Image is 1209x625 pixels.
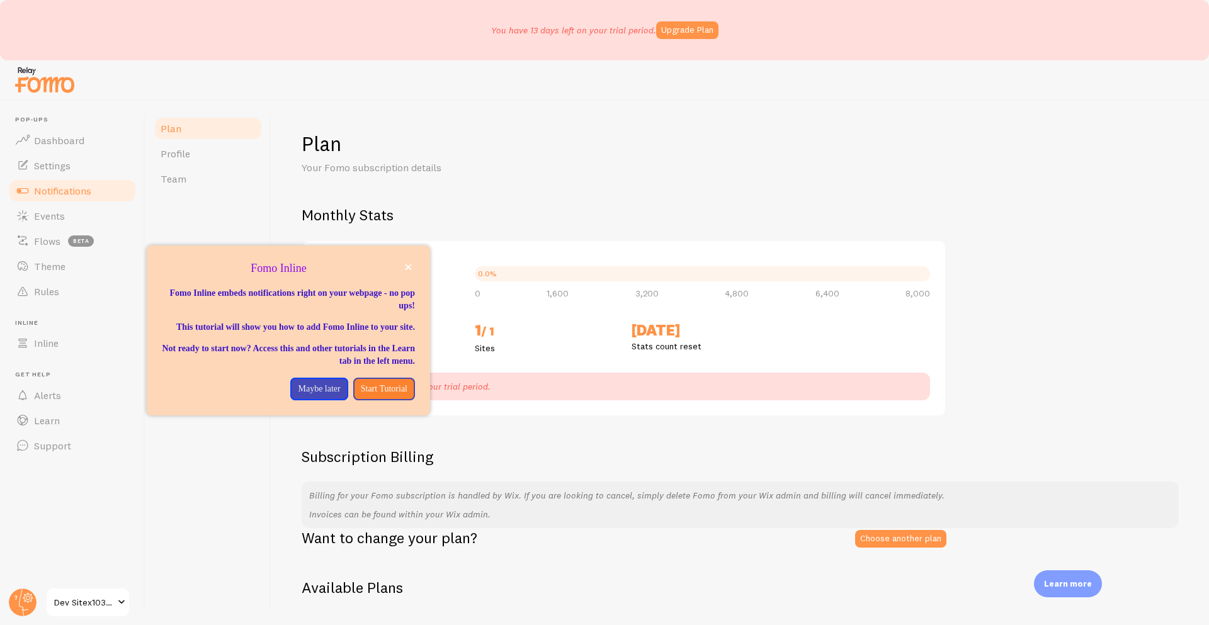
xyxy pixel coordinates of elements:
h2: Available Plans [302,578,1179,597]
span: Plan [161,122,181,135]
a: Events [8,203,137,228]
p: Start Tutorial [361,383,407,395]
span: beta [68,235,94,247]
span: 3,200 [635,289,659,298]
span: Flows [34,235,60,247]
h2: Subscription Billing [302,447,1179,466]
button: close, [402,261,415,274]
span: Events [34,210,65,222]
span: 1,600 [547,289,569,298]
span: Profile [161,147,190,160]
span: 4,800 [725,289,749,298]
p: This tutorial will show you how to add Fomo Inline to your site. [162,321,415,334]
span: Dev Sitex1038160354 [54,595,114,610]
p: Sites [475,342,616,354]
h2: Monthly Stats [302,205,1179,225]
p: Billing for your Fomo subscription is handled by Wix. If you are looking to cancel, simply delete... [309,489,1171,502]
span: Support [34,439,71,452]
h1: Plan [302,131,1179,157]
a: Team [153,166,263,191]
span: Settings [34,159,71,172]
p: Your Fomo subscription details [302,160,604,175]
span: Dashboard [34,134,84,147]
span: Notifications [34,184,91,197]
button: Maybe later [290,378,348,400]
a: Settings [8,153,137,178]
span: Theme [34,260,65,273]
a: Profile [153,141,263,166]
a: Notifications [8,178,137,203]
h2: Want to change your plan? [302,528,477,548]
p: Learn more [1044,578,1092,590]
span: Team [161,172,186,185]
h2: [DATE] [632,320,773,340]
p: Stats count reset [632,340,773,352]
span: Inline [34,337,59,349]
a: Flows beta [8,228,137,254]
p: Not ready to start now? Access this and other tutorials in the Learn tab in the left menu. [162,342,415,368]
div: Learn more [1034,570,1102,597]
a: Alerts [8,383,137,408]
span: 0 [475,289,480,298]
a: Learn [8,408,137,433]
p: Fomo Inline [162,261,415,277]
a: Dev Sitex1038160354 [45,587,130,617]
a: Dashboard [8,128,137,153]
p: Invoices can be found within your Wix admin. [309,508,1171,521]
a: Choose another plan [855,530,946,548]
p: You have 13 days left on your trial period. [491,24,656,37]
span: Pop-ups [15,116,137,124]
p: You have 13 days left on your trial period. [326,380,922,393]
a: Rules [8,279,137,304]
span: / 1 [481,324,494,339]
a: Plan [153,116,263,141]
img: fomo-relay-logo-orange.svg [13,64,76,96]
span: 8,000 [905,289,930,298]
div: 0.0% [478,270,497,278]
div: Fomo Inline [147,245,430,415]
a: Upgrade Plan [656,21,718,39]
span: Rules [34,285,59,298]
span: Get Help [15,371,137,379]
a: Support [8,433,137,458]
h2: 1 [475,320,616,342]
span: Learn [34,414,60,427]
span: 6,400 [815,289,839,298]
span: Alerts [34,389,61,402]
button: Start Tutorial [353,378,415,400]
p: Maybe later [298,383,340,395]
a: Inline [8,330,137,356]
span: Inline [15,319,137,327]
p: Fomo Inline embeds notifications right on your webpage - no pop ups! [162,287,415,312]
a: Theme [8,254,137,279]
